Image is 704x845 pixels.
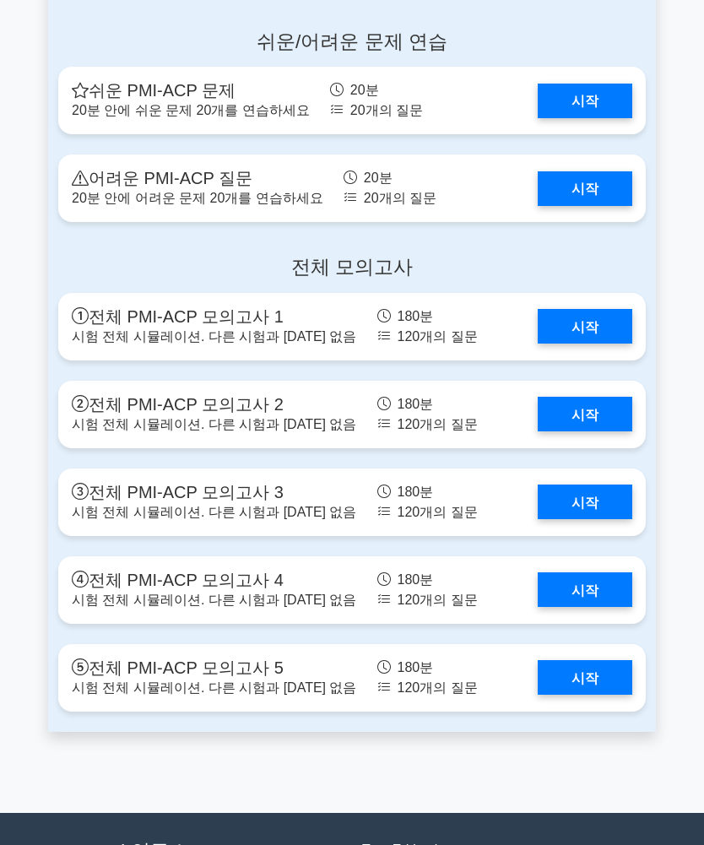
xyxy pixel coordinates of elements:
font: 전체 모의고사 [291,256,413,278]
a: 시작 [538,84,632,118]
a: 시작 [538,397,632,431]
a: 시작 [538,660,632,695]
a: 시작 [538,309,632,344]
a: 시작 [538,171,632,206]
a: 시작 [538,572,632,607]
a: 시작 [538,485,632,519]
font: 쉬운/어려운 문제 연습 [257,30,447,52]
